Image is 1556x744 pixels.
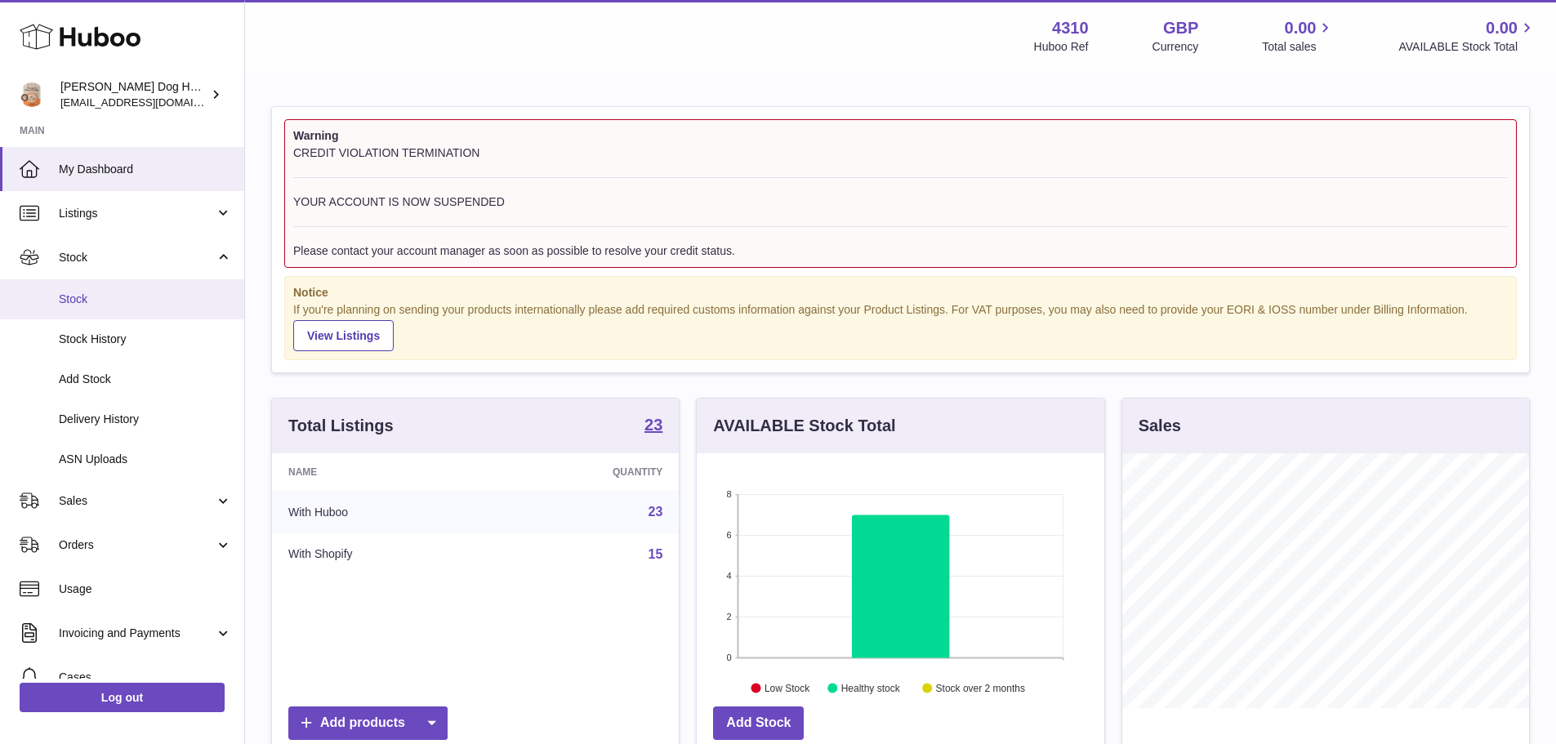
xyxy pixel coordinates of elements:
[841,683,901,694] text: Healthy stock
[1486,17,1518,39] span: 0.00
[59,206,215,221] span: Listings
[293,320,394,351] a: View Listings
[59,670,232,685] span: Cases
[1034,39,1089,55] div: Huboo Ref
[713,415,895,437] h3: AVAILABLE Stock Total
[1398,39,1536,55] span: AVAILABLE Stock Total
[1153,39,1199,55] div: Currency
[59,372,232,387] span: Add Stock
[59,581,232,597] span: Usage
[644,417,662,433] strong: 23
[649,547,663,561] a: 15
[649,505,663,519] a: 23
[727,489,732,499] text: 8
[272,491,492,533] td: With Huboo
[59,250,215,265] span: Stock
[59,493,215,509] span: Sales
[59,292,232,307] span: Stock
[1262,39,1335,55] span: Total sales
[1285,17,1317,39] span: 0.00
[713,706,804,740] a: Add Stock
[59,162,232,177] span: My Dashboard
[1398,17,1536,55] a: 0.00 AVAILABLE Stock Total
[727,653,732,662] text: 0
[59,332,232,347] span: Stock History
[272,533,492,576] td: With Shopify
[765,683,810,694] text: Low Stock
[293,285,1508,301] strong: Notice
[293,128,1508,144] strong: Warning
[644,417,662,436] a: 23
[936,683,1025,694] text: Stock over 2 months
[1163,17,1198,39] strong: GBP
[59,452,232,467] span: ASN Uploads
[272,453,492,491] th: Name
[60,96,240,109] span: [EMAIL_ADDRESS][DOMAIN_NAME]
[59,626,215,641] span: Invoicing and Payments
[293,145,1508,259] div: CREDIT VIOLATION TERMINATION YOUR ACCOUNT IS NOW SUSPENDED Please contact your account manager as...
[1052,17,1089,39] strong: 4310
[288,706,448,740] a: Add products
[20,82,44,107] img: internalAdmin-4310@internal.huboo.com
[59,537,215,553] span: Orders
[727,612,732,621] text: 2
[59,412,232,427] span: Delivery History
[293,302,1508,351] div: If you're planning on sending your products internationally please add required customs informati...
[288,415,394,437] h3: Total Listings
[727,530,732,540] text: 6
[727,571,732,581] text: 4
[1262,17,1335,55] a: 0.00 Total sales
[492,453,680,491] th: Quantity
[60,79,207,110] div: [PERSON_NAME] Dog House
[20,683,225,712] a: Log out
[1139,415,1181,437] h3: Sales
